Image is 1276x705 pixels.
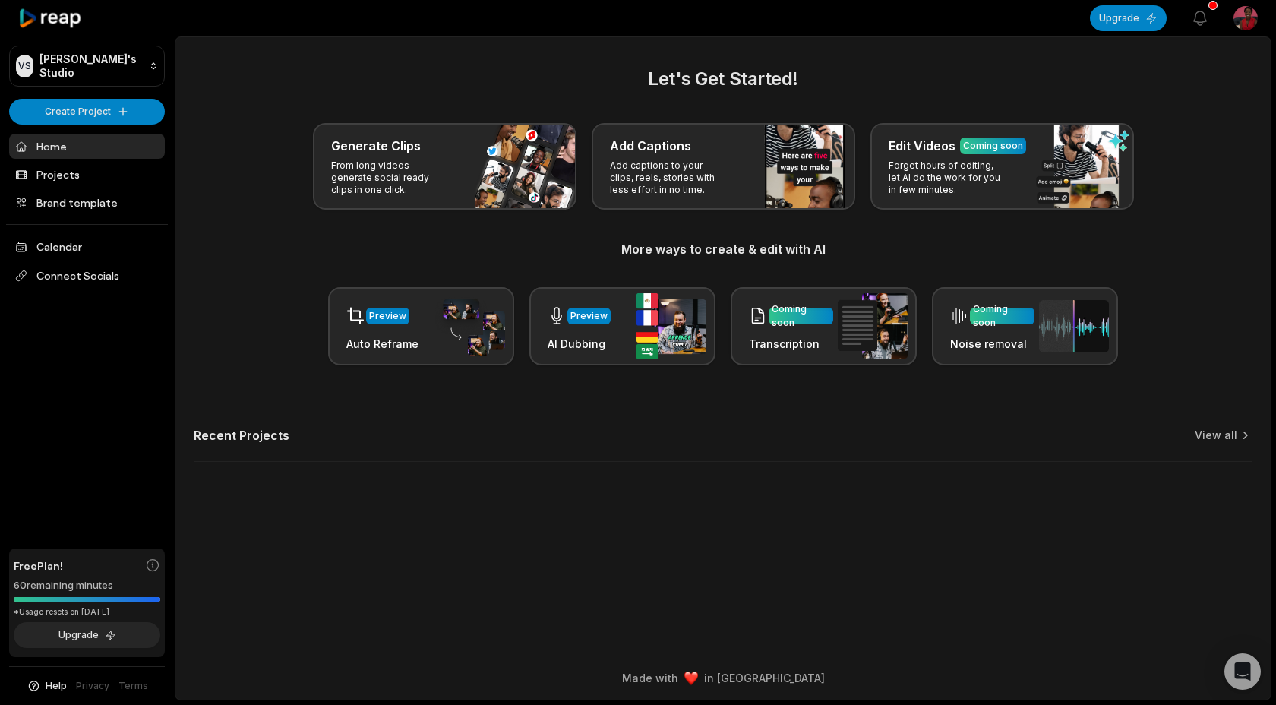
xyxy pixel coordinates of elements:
[772,302,830,330] div: Coming soon
[9,162,165,187] a: Projects
[1224,653,1261,690] div: Open Intercom Messenger
[9,190,165,215] a: Brand template
[14,622,160,648] button: Upgrade
[118,679,148,693] a: Terms
[838,293,908,359] img: transcription.png
[749,336,833,352] h3: Transcription
[9,262,165,289] span: Connect Socials
[9,234,165,259] a: Calendar
[194,428,289,443] h2: Recent Projects
[950,336,1034,352] h3: Noise removal
[331,137,421,155] h3: Generate Clips
[889,160,1006,196] p: Forget hours of editing, let AI do the work for you in few minutes.
[610,137,691,155] h3: Add Captions
[889,137,955,155] h3: Edit Videos
[973,302,1031,330] div: Coming soon
[27,679,67,693] button: Help
[14,606,160,618] div: *Usage resets on [DATE]
[76,679,109,693] a: Privacy
[14,558,63,574] span: Free Plan!
[1090,5,1167,31] button: Upgrade
[189,670,1257,686] div: Made with in [GEOGRAPHIC_DATA]
[1039,300,1109,352] img: noise_removal.png
[46,679,67,693] span: Help
[14,578,160,593] div: 60 remaining minutes
[9,134,165,159] a: Home
[636,293,706,359] img: ai_dubbing.png
[346,336,418,352] h3: Auto Reframe
[369,309,406,323] div: Preview
[39,52,143,80] p: [PERSON_NAME]'s Studio
[963,139,1023,153] div: Coming soon
[16,55,33,77] div: VS
[435,297,505,356] img: auto_reframe.png
[570,309,608,323] div: Preview
[194,65,1252,93] h2: Let's Get Started!
[1195,428,1237,443] a: View all
[331,160,449,196] p: From long videos generate social ready clips in one click.
[194,240,1252,258] h3: More ways to create & edit with AI
[9,99,165,125] button: Create Project
[610,160,728,196] p: Add captions to your clips, reels, stories with less effort in no time.
[684,672,698,685] img: heart emoji
[548,336,611,352] h3: AI Dubbing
